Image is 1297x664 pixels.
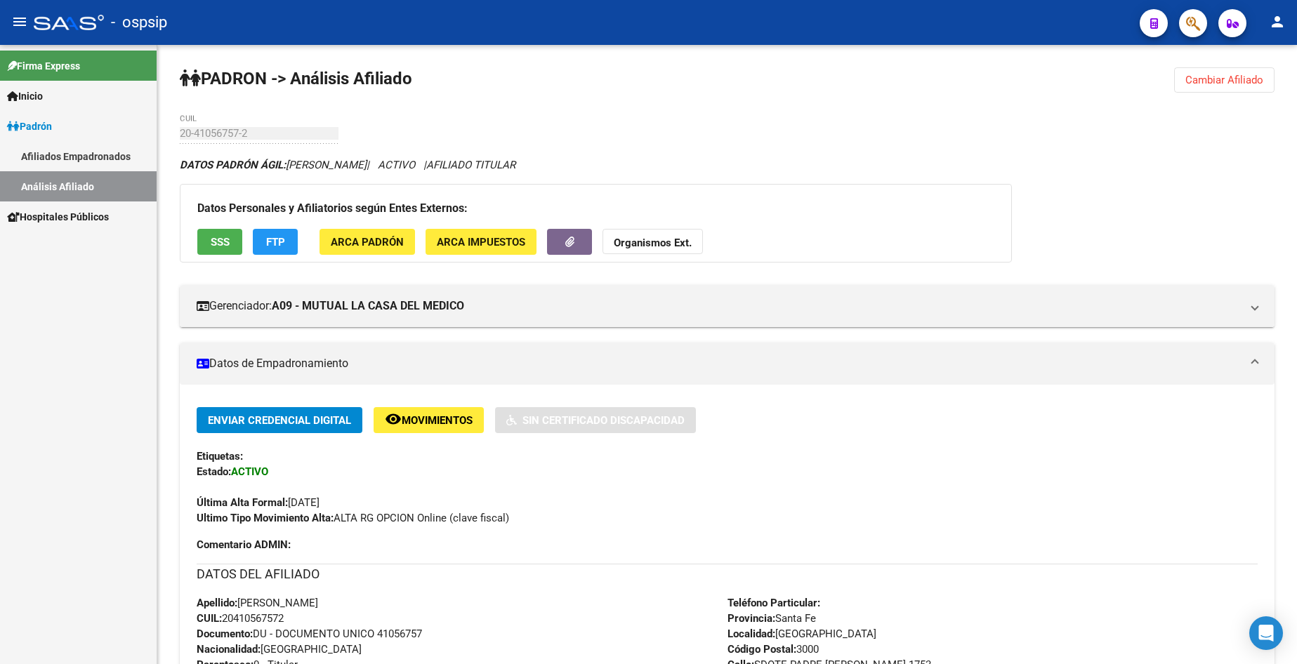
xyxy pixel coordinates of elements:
[385,411,402,427] mat-icon: remove_red_eye
[727,612,816,625] span: Santa Fe
[197,512,334,524] strong: Ultimo Tipo Movimiento Alta:
[197,628,422,640] span: DU - DOCUMENTO UNICO 41056757
[180,159,367,171] span: [PERSON_NAME]
[197,465,231,478] strong: Estado:
[11,13,28,30] mat-icon: menu
[727,612,775,625] strong: Provincia:
[727,628,775,640] strong: Localidad:
[111,7,167,38] span: - ospsip
[1185,74,1263,86] span: Cambiar Afiliado
[197,643,261,656] strong: Nacionalidad:
[197,496,320,509] span: [DATE]
[495,407,696,433] button: Sin Certificado Discapacidad
[1249,616,1283,650] div: Open Intercom Messenger
[727,643,796,656] strong: Código Postal:
[197,612,284,625] span: 20410567572
[727,643,819,656] span: 3000
[197,229,242,255] button: SSS
[180,69,412,88] strong: PADRON -> Análisis Afiliado
[197,612,222,625] strong: CUIL:
[331,236,404,248] span: ARCA Padrón
[180,343,1275,385] mat-expansion-panel-header: Datos de Empadronamiento
[266,236,285,248] span: FTP
[522,414,685,427] span: Sin Certificado Discapacidad
[231,465,268,478] strong: ACTIVO
[614,237,692,249] strong: Organismos Ext.
[426,229,536,255] button: ARCA Impuestos
[603,229,703,255] button: Organismos Ext.
[197,356,1241,371] mat-panel-title: Datos de Empadronamiento
[197,597,318,609] span: [PERSON_NAME]
[197,450,243,463] strong: Etiquetas:
[7,58,80,74] span: Firma Express
[208,414,351,427] span: Enviar Credencial Digital
[197,298,1241,314] mat-panel-title: Gerenciador:
[7,209,109,225] span: Hospitales Públicos
[320,229,415,255] button: ARCA Padrón
[253,229,298,255] button: FTP
[374,407,484,433] button: Movimientos
[211,236,230,248] span: SSS
[272,298,464,314] strong: A09 - MUTUAL LA CASA DEL MEDICO
[197,512,509,524] span: ALTA RG OPCION Online (clave fiscal)
[1174,67,1275,93] button: Cambiar Afiliado
[402,414,473,427] span: Movimientos
[1269,13,1286,30] mat-icon: person
[197,496,288,509] strong: Última Alta Formal:
[7,119,52,134] span: Padrón
[197,643,362,656] span: [GEOGRAPHIC_DATA]
[197,407,362,433] button: Enviar Credencial Digital
[426,159,515,171] span: AFILIADO TITULAR
[197,199,994,218] h3: Datos Personales y Afiliatorios según Entes Externos:
[180,159,515,171] i: | ACTIVO |
[437,236,525,248] span: ARCA Impuestos
[197,597,237,609] strong: Apellido:
[197,628,253,640] strong: Documento:
[180,159,286,171] strong: DATOS PADRÓN ÁGIL:
[197,564,1258,584] h3: DATOS DEL AFILIADO
[180,285,1275,327] mat-expansion-panel-header: Gerenciador:A09 - MUTUAL LA CASA DEL MEDICO
[197,538,291,551] strong: Comentario ADMIN:
[7,88,43,104] span: Inicio
[727,597,820,609] strong: Teléfono Particular:
[727,628,876,640] span: [GEOGRAPHIC_DATA]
